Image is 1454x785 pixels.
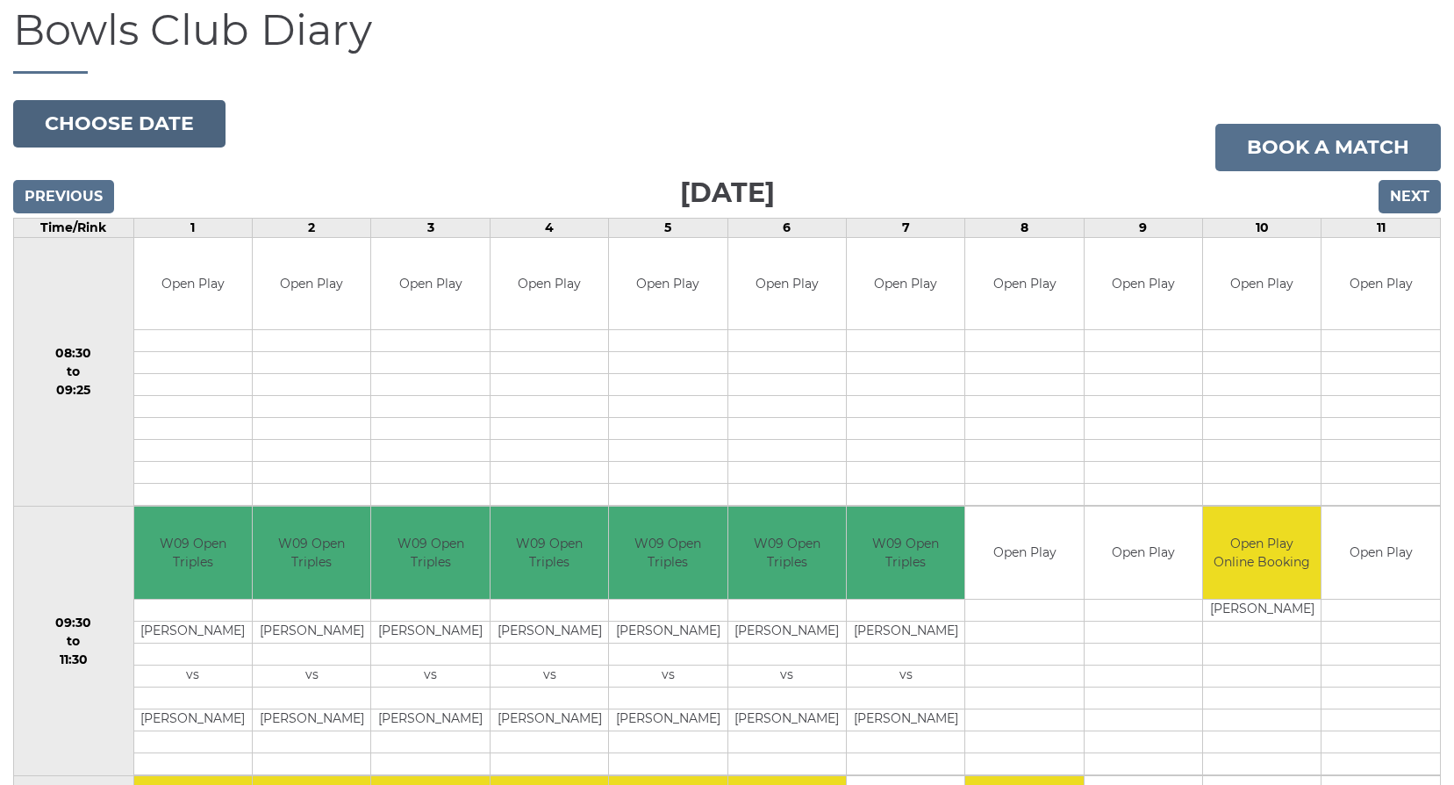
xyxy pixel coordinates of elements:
td: [PERSON_NAME] [371,621,489,643]
td: 1 [133,218,252,237]
td: W09 Open Triples [847,507,964,599]
td: 08:30 to 09:25 [14,237,134,507]
td: [PERSON_NAME] [1203,599,1321,621]
td: [PERSON_NAME] [728,709,846,731]
td: Open Play [1203,238,1321,330]
td: vs [609,665,727,687]
td: [PERSON_NAME] [491,621,608,643]
td: Open Play [253,238,370,330]
td: vs [134,665,252,687]
td: W09 Open Triples [491,507,608,599]
td: [PERSON_NAME] [609,621,727,643]
td: [PERSON_NAME] [847,621,964,643]
td: Open Play [728,238,846,330]
td: W09 Open Triples [134,507,252,599]
td: Open Play [965,238,1083,330]
td: [PERSON_NAME] [253,621,370,643]
td: Open Play [1321,507,1440,599]
td: 09:30 to 11:30 [14,507,134,776]
td: Open Play [1085,238,1202,330]
td: Open Play [1321,238,1440,330]
td: 4 [490,218,608,237]
td: 8 [965,218,1084,237]
td: vs [253,665,370,687]
td: 2 [253,218,371,237]
td: [PERSON_NAME] [371,709,489,731]
td: 3 [371,218,490,237]
td: W09 Open Triples [253,507,370,599]
td: [PERSON_NAME] [728,621,846,643]
td: Open Play [134,238,252,330]
td: [PERSON_NAME] [847,709,964,731]
td: vs [371,665,489,687]
td: Open Play [371,238,489,330]
td: 9 [1084,218,1202,237]
input: Previous [13,180,114,213]
a: Book a match [1215,124,1441,171]
td: [PERSON_NAME] [609,709,727,731]
td: Open Play Online Booking [1203,507,1321,599]
td: W09 Open Triples [728,507,846,599]
td: W09 Open Triples [371,507,489,599]
input: Next [1379,180,1441,213]
td: vs [728,665,846,687]
td: 11 [1321,218,1441,237]
h1: Bowls Club Diary [13,7,1441,74]
td: [PERSON_NAME] [253,709,370,731]
td: Time/Rink [14,218,134,237]
td: Open Play [847,238,964,330]
td: Open Play [609,238,727,330]
td: [PERSON_NAME] [491,709,608,731]
td: W09 Open Triples [609,507,727,599]
td: 5 [609,218,727,237]
td: 7 [846,218,964,237]
td: Open Play [491,238,608,330]
td: vs [491,665,608,687]
td: [PERSON_NAME] [134,621,252,643]
td: 6 [727,218,846,237]
td: 10 [1203,218,1321,237]
td: vs [847,665,964,687]
td: Open Play [965,507,1083,599]
td: [PERSON_NAME] [134,709,252,731]
button: Choose date [13,100,226,148]
td: Open Play [1085,507,1202,599]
